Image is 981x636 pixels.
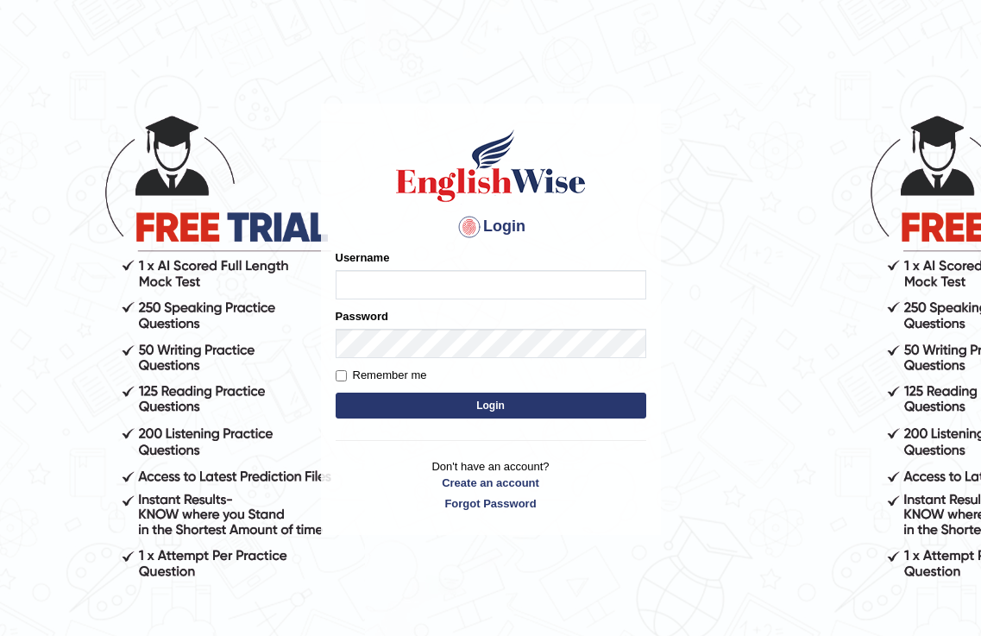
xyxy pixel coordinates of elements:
[336,475,646,491] a: Create an account
[336,495,646,512] a: Forgot Password
[336,249,390,266] label: Username
[336,393,646,419] button: Login
[336,213,646,241] h4: Login
[393,127,589,205] img: Logo of English Wise sign in for intelligent practice with AI
[336,458,646,512] p: Don't have an account?
[336,370,347,381] input: Remember me
[336,367,427,384] label: Remember me
[336,308,388,324] label: Password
